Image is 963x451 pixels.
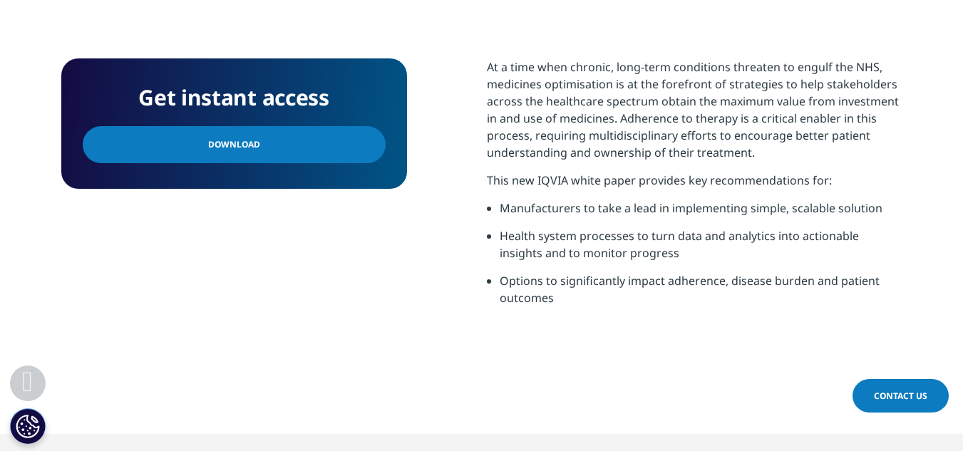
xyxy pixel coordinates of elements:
[853,379,949,413] a: Contact Us
[500,227,902,272] li: Health system processes to turn data and analytics into actionable insights and to monitor progress
[500,199,902,227] li: Manufacturers to take a lead in implementing simple, scalable solution
[83,126,386,163] a: Download
[487,172,902,199] p: This new IQVIA white paper provides key recommendations for:
[874,390,927,402] span: Contact Us
[487,58,902,172] p: At a time when chronic, long-term conditions threaten to engulf the NHS, medicines optimisation i...
[500,272,902,317] li: Options to significantly impact adherence, disease burden and patient outcomes
[10,408,46,444] button: Cookies Settings
[208,137,260,152] span: Download
[83,80,386,115] h4: Get instant access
